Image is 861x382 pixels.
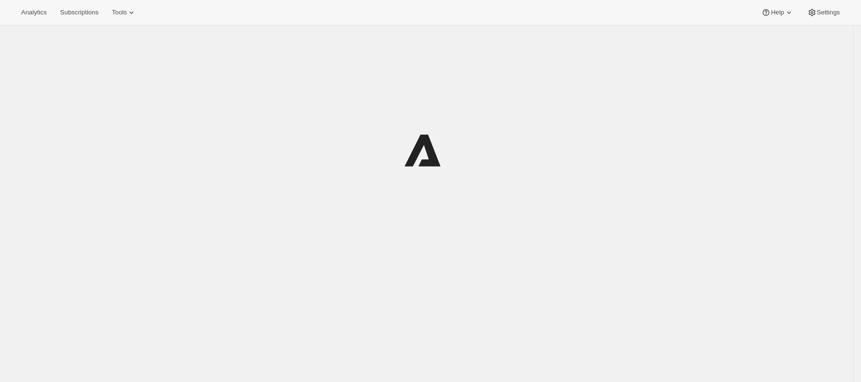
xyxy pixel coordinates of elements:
[21,9,47,16] span: Analytics
[112,9,127,16] span: Tools
[755,6,799,19] button: Help
[817,9,840,16] span: Settings
[15,6,52,19] button: Analytics
[771,9,784,16] span: Help
[60,9,98,16] span: Subscriptions
[54,6,104,19] button: Subscriptions
[801,6,846,19] button: Settings
[106,6,142,19] button: Tools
